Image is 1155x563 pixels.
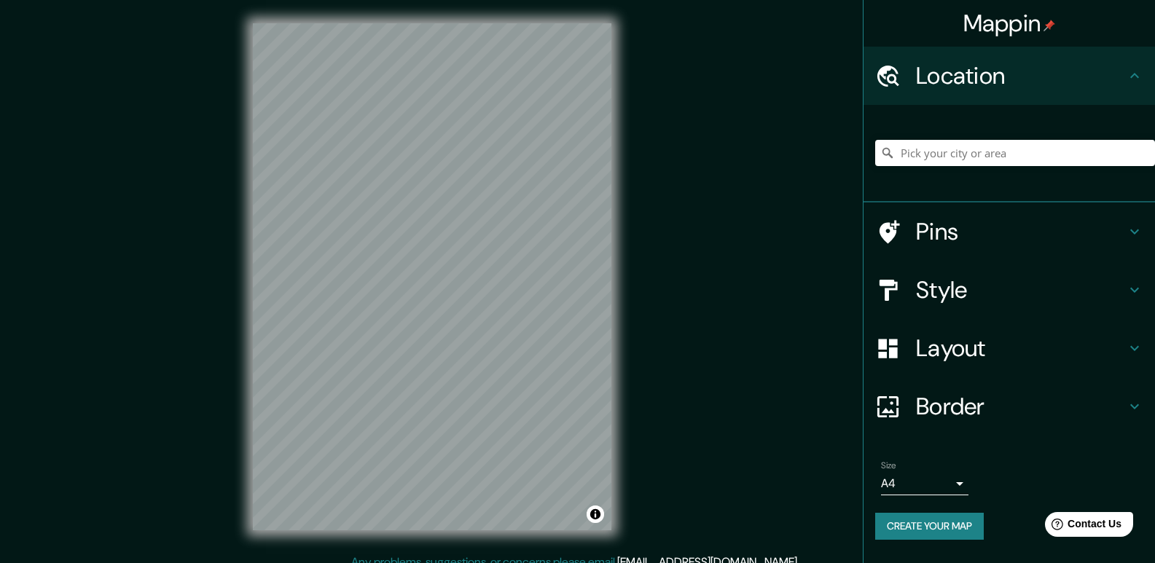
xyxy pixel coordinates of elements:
[1044,20,1055,31] img: pin-icon.png
[916,275,1126,304] h4: Style
[864,47,1155,105] div: Location
[916,217,1126,246] h4: Pins
[587,505,604,523] button: Toggle attribution
[916,392,1126,421] h4: Border
[875,513,984,540] button: Create your map
[881,472,968,495] div: A4
[963,9,1056,38] h4: Mappin
[864,377,1155,436] div: Border
[253,23,611,530] canvas: Map
[864,261,1155,319] div: Style
[916,61,1126,90] h4: Location
[881,460,896,472] label: Size
[1025,506,1139,547] iframe: Help widget launcher
[864,202,1155,261] div: Pins
[916,334,1126,363] h4: Layout
[875,140,1155,166] input: Pick your city or area
[864,319,1155,377] div: Layout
